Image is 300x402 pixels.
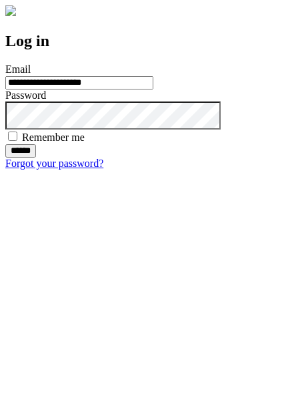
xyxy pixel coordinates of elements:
[5,63,31,75] label: Email
[5,158,103,169] a: Forgot your password?
[5,5,16,16] img: logo-4e3dc11c47720685a147b03b5a06dd966a58ff35d612b21f08c02c0306f2b779.png
[22,132,85,143] label: Remember me
[5,89,46,101] label: Password
[5,32,295,50] h2: Log in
